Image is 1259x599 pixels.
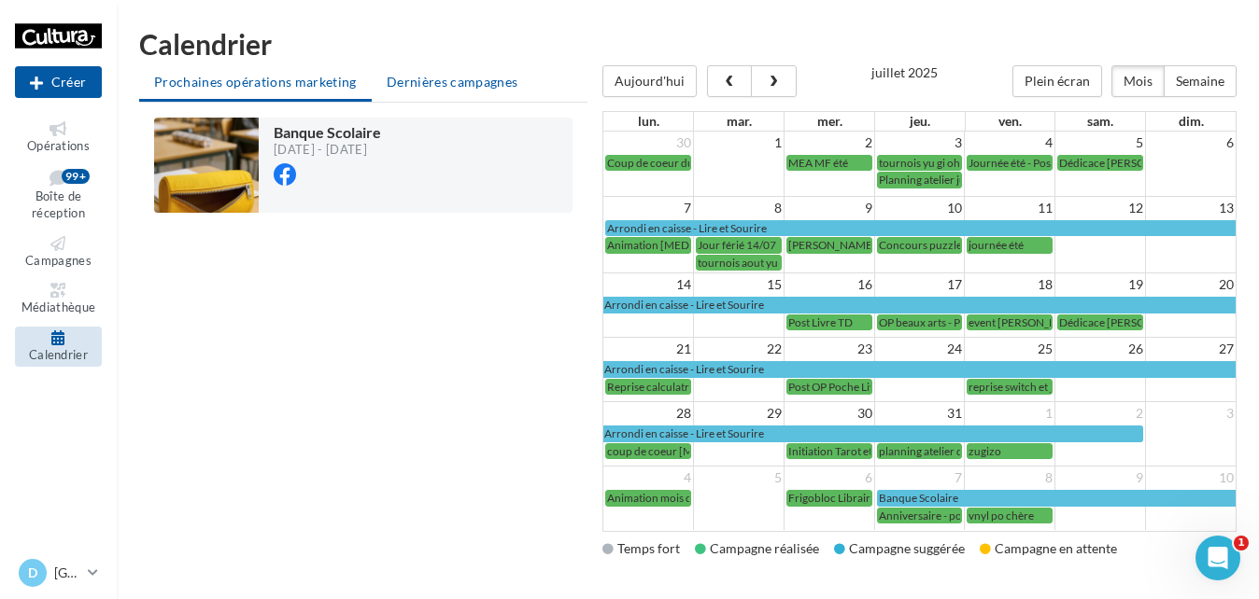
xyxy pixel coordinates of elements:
td: 2 [1055,402,1146,425]
span: 1 [1234,536,1249,550]
a: OP beaux arts - Post du 17/06 [877,314,963,330]
button: Aujourd'hui [602,65,697,97]
td: 30 [785,402,875,425]
span: Coup de coeur du mois [MEDICAL_DATA] - Post du 30/06 [607,156,886,170]
a: reprise switch et jeux vidéo [967,379,1053,395]
a: Arrondi en caisse - Lire et Sourire [603,361,1236,377]
span: Jour férié 14/07 [698,238,776,252]
th: mar. [694,112,785,131]
a: Dédicace [PERSON_NAME] ([DATE]) [1057,155,1143,171]
span: Post OP Poche Livre [788,380,885,394]
span: Initiation Tarot et cartomancie Julien EP (Livre) [788,444,1015,458]
td: 3 [1145,402,1236,425]
th: lun. [603,112,694,131]
button: Semaine [1164,65,1237,97]
td: 17 [874,273,965,297]
a: tournois aout yu gi [696,255,782,271]
a: MEA MF été [786,155,872,171]
span: tournois yu gi oh [879,156,960,170]
span: Dernières campagnes [387,74,518,90]
a: Coup de coeur du mois [MEDICAL_DATA] - Post du 30/06 [605,155,691,171]
th: mer. [785,112,875,131]
td: 3 [874,132,965,154]
span: Planning atelier juillet - Post du 3/07 [879,173,1053,187]
td: 2 [785,132,875,154]
a: Planning atelier juillet - Post du 3/07 [877,172,963,188]
button: Créer [15,66,102,98]
td: 10 [1145,467,1236,490]
span: zugizo [969,444,1001,458]
th: dim. [1145,112,1236,131]
a: Journée été - Post du 4/07 [967,155,1053,171]
a: Arrondi en caisse - Lire et Sourire [603,297,1236,313]
a: zugizo [967,443,1053,459]
span: journée été [969,238,1024,252]
h2: juillet 2025 [871,65,938,79]
th: jeu. [874,112,965,131]
span: D [28,564,37,582]
a: journée été [967,237,1053,253]
a: Banque Scolaire [877,490,1236,506]
td: 29 [694,402,785,425]
a: D [GEOGRAPHIC_DATA] [15,555,102,591]
td: 12 [1055,197,1146,220]
th: ven. [965,112,1055,131]
a: planning atelier du mois d'aout - post du 31/07 [877,443,963,459]
td: 4 [965,132,1055,154]
td: 5 [694,467,785,490]
a: event [PERSON_NAME] [967,314,1053,330]
div: Campagne suggérée [834,539,965,558]
td: 7 [603,197,694,220]
a: Opérations [15,118,102,158]
a: Médiathèque [15,279,102,319]
span: Anniversaire - post du 7/08 [879,508,1011,522]
td: 15 [694,273,785,297]
a: [PERSON_NAME] Cultur’affamés [786,237,872,253]
td: 21 [603,338,694,361]
a: Post OP Poche Livre [786,379,872,395]
td: 1 [694,132,785,154]
span: Animation [MEDICAL_DATA] - post du 7/07 [607,238,819,252]
td: 9 [1055,467,1146,490]
span: [PERSON_NAME] Cultur’affamés [788,238,951,252]
span: Banque Scolaire [274,123,381,141]
a: Dédicace [PERSON_NAME] ([DATE]) [1057,314,1143,330]
a: Arrondi en caisse - Lire et Sourire [603,425,1143,441]
td: 6 [1145,132,1236,154]
td: 22 [694,338,785,361]
iframe: Intercom live chat [1195,536,1240,580]
a: Initiation Tarot et cartomancie Julien EP (Livre) [786,443,872,459]
span: Médiathèque [21,300,96,315]
td: 25 [965,338,1055,361]
a: Reprise calculatrice - post du 21/07 [605,379,691,395]
div: Campagne réalisée [695,539,819,558]
span: Frigobloc Librairie [788,491,879,505]
span: Arrondi en caisse - Lire et Sourire [604,426,764,440]
span: Dédicace [PERSON_NAME] ([DATE]) [1059,315,1239,329]
span: tournois aout yu gi [698,256,788,270]
a: Frigobloc Librairie [786,490,872,506]
div: 99+ [62,169,90,184]
td: 11 [965,197,1055,220]
h1: Calendrier [139,30,1237,58]
td: 8 [694,197,785,220]
td: 9 [785,197,875,220]
button: Plein écran [1012,65,1102,97]
a: Boîte de réception99+ [15,165,102,225]
a: Animation [MEDICAL_DATA] - post du 7/07 [605,237,691,253]
span: Banque Scolaire [879,491,958,505]
span: event [PERSON_NAME] [969,315,1085,329]
a: Jour férié 14/07 [696,237,782,253]
p: [GEOGRAPHIC_DATA] [54,564,80,582]
span: coup de coeur [MEDICAL_DATA] - post du 28/07 [607,444,844,458]
span: Post Livre TD [788,315,853,329]
td: 8 [965,467,1055,490]
a: Animation mois d'aout - post du 4/08 [605,490,691,506]
span: Prochaines opérations marketing [154,74,357,90]
a: Post Livre TD [786,314,872,330]
td: 24 [874,338,965,361]
td: 30 [603,132,694,154]
td: 19 [1055,273,1146,297]
span: planning atelier du mois d'aout - post du 31/07 [879,444,1104,458]
td: 27 [1145,338,1236,361]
